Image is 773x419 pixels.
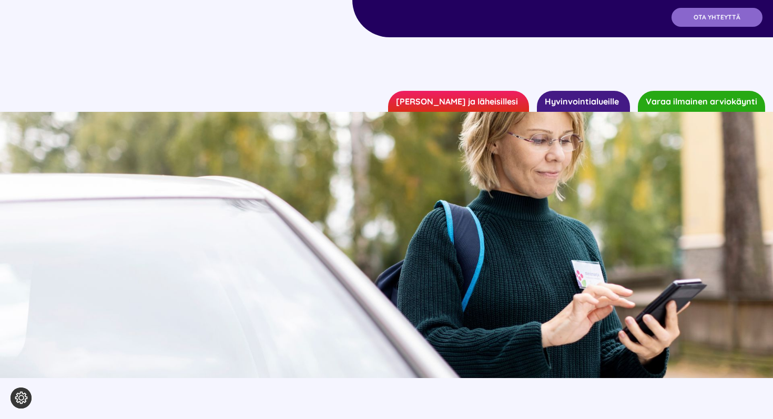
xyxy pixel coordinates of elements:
a: [PERSON_NAME] ja läheisillesi [388,91,529,112]
button: Evästeasetukset [11,387,32,408]
a: OTA YHTEYTTÄ [672,8,762,27]
a: Varaa ilmainen arviokäynti [638,91,765,112]
a: Hyvinvointialueille [537,91,630,112]
span: OTA YHTEYTTÄ [694,14,740,21]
